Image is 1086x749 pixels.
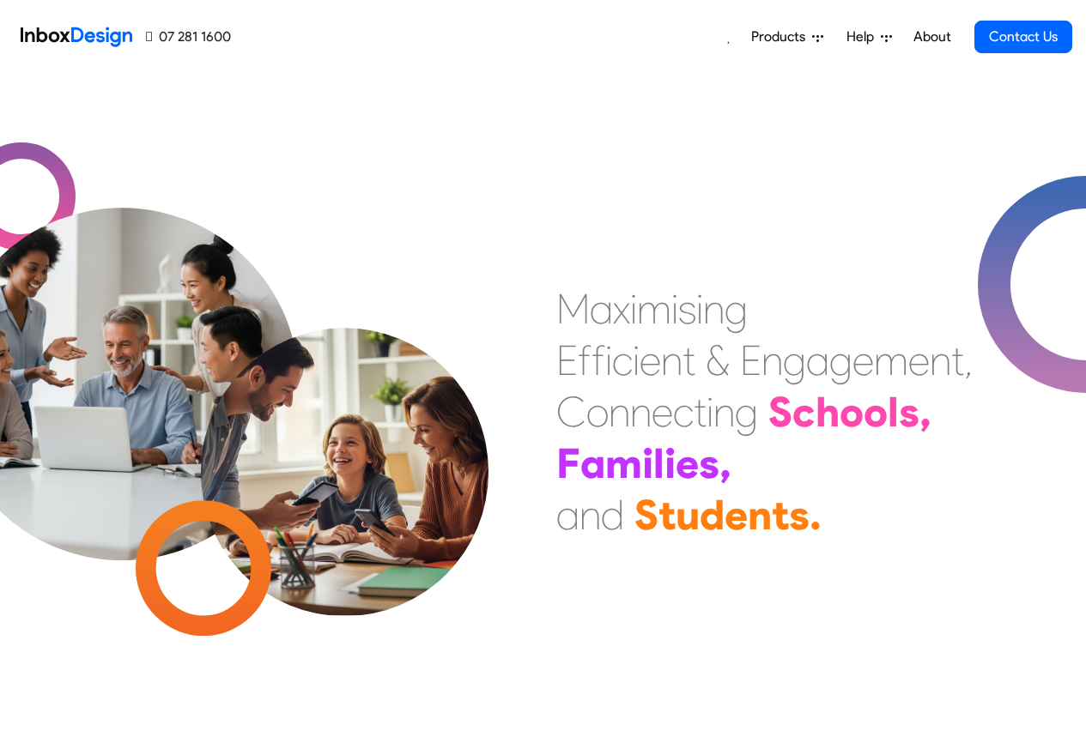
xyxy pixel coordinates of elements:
div: i [605,335,612,386]
div: . [810,489,822,541]
div: a [556,489,579,541]
div: n [713,386,735,438]
div: u [676,489,700,541]
div: n [703,283,725,335]
div: , [719,438,731,489]
div: S [768,386,792,438]
div: & [706,335,730,386]
div: h [816,386,840,438]
div: o [586,386,609,438]
div: e [852,335,874,386]
div: i [696,283,703,335]
div: n [748,489,772,541]
div: c [612,335,633,386]
div: i [664,438,676,489]
div: o [840,386,864,438]
div: s [699,438,719,489]
div: n [630,386,652,438]
div: i [630,283,637,335]
div: l [888,386,899,438]
div: m [874,335,908,386]
div: e [676,438,699,489]
div: c [673,386,694,438]
div: i [633,335,640,386]
a: Help [840,20,899,54]
div: f [578,335,592,386]
div: o [864,386,888,438]
a: 07 281 1600 [146,27,231,47]
div: F [556,438,580,489]
a: Products [744,20,830,54]
div: l [653,438,664,489]
span: Products [751,27,812,47]
div: i [642,438,653,489]
div: m [605,438,642,489]
div: , [964,335,973,386]
div: s [678,283,696,335]
div: d [700,489,725,541]
div: s [899,386,919,438]
div: Maximising Efficient & Engagement, Connecting Schools, Families, and Students. [556,283,973,541]
div: t [683,335,695,386]
div: g [725,283,748,335]
div: S [634,489,658,541]
div: e [640,335,661,386]
div: C [556,386,586,438]
div: a [590,283,613,335]
div: g [735,386,758,438]
div: E [556,335,578,386]
div: f [592,335,605,386]
span: Help [846,27,881,47]
img: parents_with_child.png [165,257,525,616]
div: E [740,335,761,386]
div: e [725,489,748,541]
div: e [652,386,673,438]
div: g [783,335,806,386]
a: About [908,20,956,54]
div: a [580,438,605,489]
div: i [671,283,678,335]
div: x [613,283,630,335]
div: t [951,335,964,386]
div: d [601,489,624,541]
div: a [806,335,829,386]
div: n [930,335,951,386]
div: t [658,489,676,541]
div: n [609,386,630,438]
div: e [908,335,930,386]
div: c [792,386,816,438]
div: g [829,335,852,386]
div: M [556,283,590,335]
div: n [761,335,783,386]
div: m [637,283,671,335]
div: , [919,386,931,438]
div: t [694,386,707,438]
div: n [579,489,601,541]
a: Contact Us [974,21,1072,53]
div: n [661,335,683,386]
div: t [772,489,789,541]
div: s [789,489,810,541]
div: i [707,386,713,438]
